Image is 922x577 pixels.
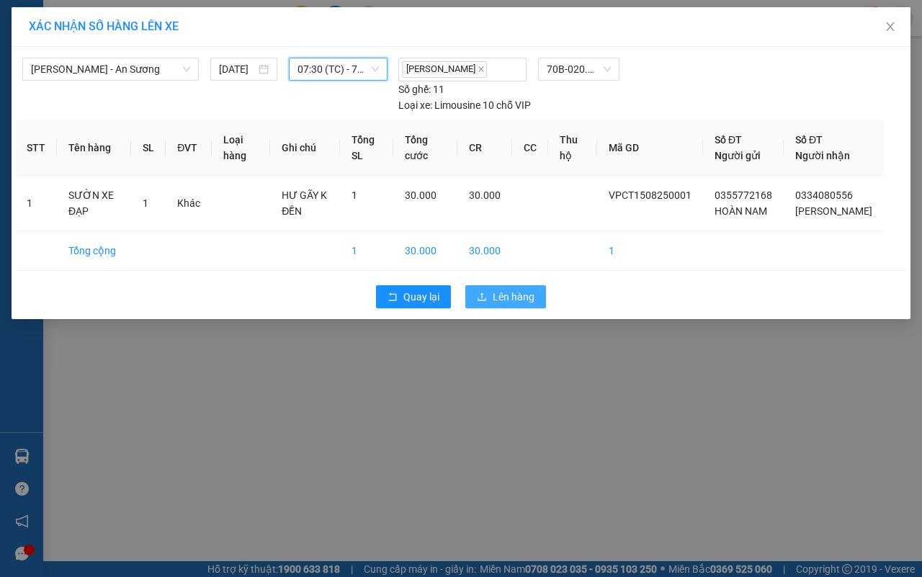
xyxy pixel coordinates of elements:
[398,81,444,97] div: 11
[57,231,131,271] td: Tổng cộng
[469,189,501,201] span: 30.000
[398,97,531,113] div: Limousine 10 chỗ VIP
[405,189,437,201] span: 30.000
[609,189,691,201] span: VPCT1508250001
[795,150,850,161] span: Người nhận
[388,292,398,303] span: rollback
[340,231,393,271] td: 1
[340,120,393,176] th: Tổng SL
[57,120,131,176] th: Tên hàng
[15,176,57,231] td: 1
[131,120,166,176] th: SL
[4,93,151,102] span: [PERSON_NAME]:
[715,205,767,217] span: HOÀN NAM
[493,289,534,305] span: Lên hàng
[870,7,910,48] button: Close
[166,176,212,231] td: Khác
[403,289,439,305] span: Quay lại
[398,81,431,97] span: Số ghế:
[465,285,546,308] button: uploadLên hàng
[715,189,772,201] span: 0355772168
[114,8,197,20] strong: ĐỒNG PHƯỚC
[72,91,151,102] span: VPCT1508250001
[512,120,548,176] th: CC
[393,231,457,271] td: 30.000
[547,58,611,80] span: 70B-020.62
[548,120,597,176] th: Thu hộ
[31,58,190,80] span: Châu Thành - An Sương
[478,66,485,73] span: close
[885,21,896,32] span: close
[795,189,853,201] span: 0334080556
[32,104,88,113] span: 07:25:28 [DATE]
[15,120,57,176] th: STT
[219,61,256,77] input: 15/08/2025
[352,189,357,201] span: 1
[282,189,327,217] span: HƯ GÃY K ĐỀN
[795,205,872,217] span: [PERSON_NAME]
[297,58,378,80] span: 07:30 (TC) - 70B-020.62
[114,23,194,41] span: Bến xe [GEOGRAPHIC_DATA]
[402,61,487,78] span: [PERSON_NAME]
[457,120,512,176] th: CR
[143,197,148,209] span: 1
[212,120,270,176] th: Loại hàng
[166,120,212,176] th: ĐVT
[795,134,823,146] span: Số ĐT
[29,19,179,33] span: XÁC NHẬN SỐ HÀNG LÊN XE
[393,120,457,176] th: Tổng cước
[114,64,176,73] span: Hotline: 19001152
[57,176,131,231] td: SƯỜN XE ĐẠP
[597,120,703,176] th: Mã GD
[457,231,512,271] td: 30.000
[5,9,69,72] img: logo
[477,292,487,303] span: upload
[270,120,340,176] th: Ghi chú
[597,231,703,271] td: 1
[376,285,451,308] button: rollbackQuay lại
[114,43,198,61] span: 01 Võ Văn Truyện, KP.1, Phường 2
[398,97,432,113] span: Loại xe:
[715,150,761,161] span: Người gửi
[715,134,742,146] span: Số ĐT
[39,78,176,89] span: -----------------------------------------
[4,104,88,113] span: In ngày:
